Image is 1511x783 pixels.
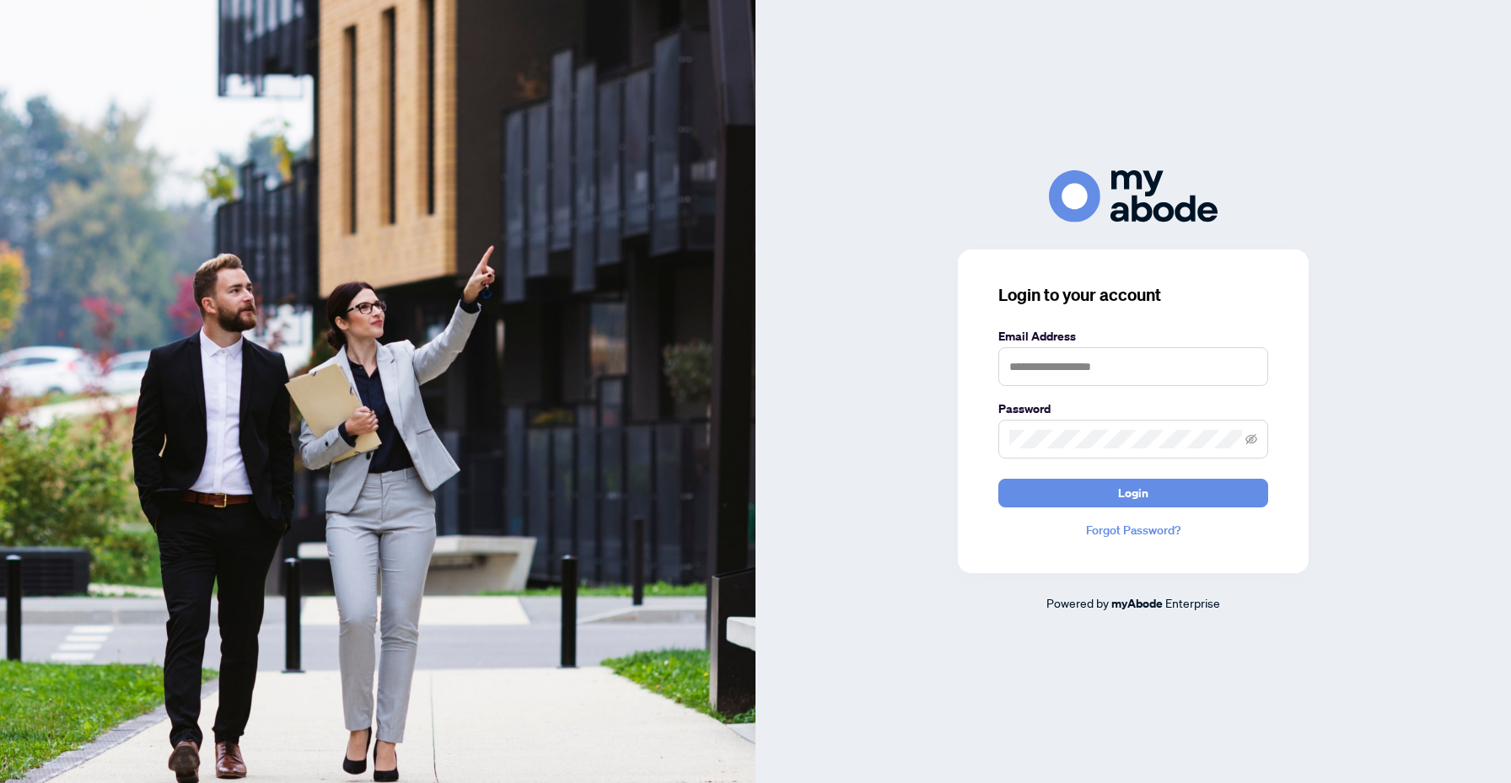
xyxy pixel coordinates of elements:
a: myAbode [1111,594,1163,613]
img: ma-logo [1049,170,1218,222]
h3: Login to your account [998,283,1268,307]
label: Password [998,400,1268,418]
a: Forgot Password? [998,521,1268,539]
span: eye-invisible [1245,433,1257,445]
button: Login [998,479,1268,507]
span: Powered by [1046,595,1109,610]
label: Email Address [998,327,1268,346]
span: Login [1118,480,1148,507]
span: Enterprise [1165,595,1220,610]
